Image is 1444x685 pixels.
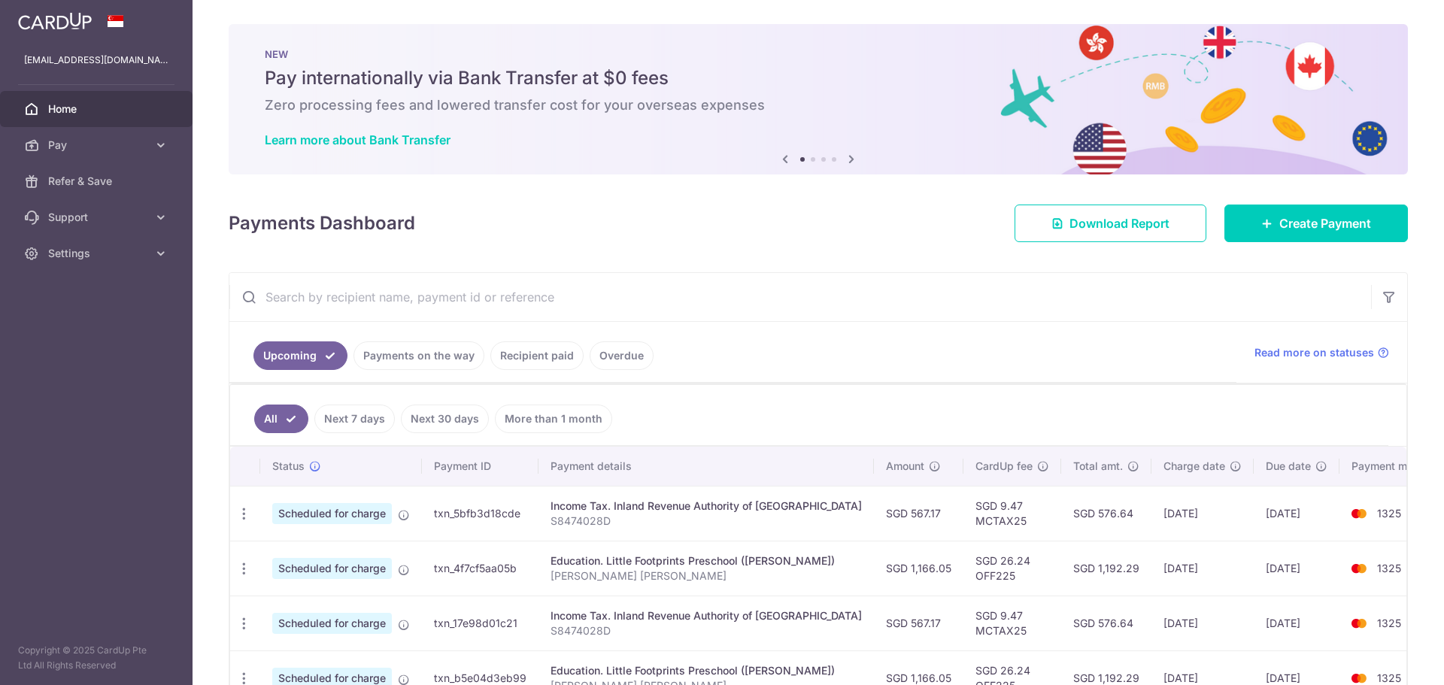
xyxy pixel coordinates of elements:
div: Education. Little Footprints Preschool ([PERSON_NAME]) [551,553,862,568]
span: Charge date [1163,459,1225,474]
span: 1325 [1377,507,1401,520]
span: Home [48,102,147,117]
td: [DATE] [1151,486,1254,541]
img: Bank Card [1344,505,1374,523]
td: txn_17e98d01c21 [422,596,538,650]
a: All [254,405,308,433]
span: Amount [886,459,924,474]
span: Support [48,210,147,225]
input: Search by recipient name, payment id or reference [229,273,1371,321]
a: Read more on statuses [1254,345,1389,360]
p: [EMAIL_ADDRESS][DOMAIN_NAME] [24,53,168,68]
td: SGD 9.47 MCTAX25 [963,596,1061,650]
h6: Zero processing fees and lowered transfer cost for your overseas expenses [265,96,1372,114]
img: Bank transfer banner [229,24,1408,174]
td: [DATE] [1254,541,1339,596]
td: SGD 1,166.05 [874,541,963,596]
p: S8474028D [551,514,862,529]
span: Total amt. [1073,459,1123,474]
span: 1325 [1377,562,1401,574]
span: Status [272,459,305,474]
div: Income Tax. Inland Revenue Authority of [GEOGRAPHIC_DATA] [551,608,862,623]
a: Next 30 days [401,405,489,433]
td: [DATE] [1151,541,1254,596]
span: Create Payment [1279,214,1371,232]
span: Refer & Save [48,174,147,189]
h4: Payments Dashboard [229,210,415,237]
a: Learn more about Bank Transfer [265,132,450,147]
span: Read more on statuses [1254,345,1374,360]
h5: Pay internationally via Bank Transfer at $0 fees [265,66,1372,90]
td: txn_4f7cf5aa05b [422,541,538,596]
a: Create Payment [1224,205,1408,242]
th: Payment ID [422,447,538,486]
p: NEW [265,48,1372,60]
a: Payments on the way [353,341,484,370]
td: SGD 576.64 [1061,596,1151,650]
span: Scheduled for charge [272,503,392,524]
a: More than 1 month [495,405,612,433]
td: SGD 26.24 OFF225 [963,541,1061,596]
a: Overdue [590,341,654,370]
img: CardUp [18,12,92,30]
span: Pay [48,138,147,153]
td: SGD 9.47 MCTAX25 [963,486,1061,541]
span: Due date [1266,459,1311,474]
div: Income Tax. Inland Revenue Authority of [GEOGRAPHIC_DATA] [551,499,862,514]
img: Bank Card [1344,614,1374,632]
img: Bank Card [1344,559,1374,577]
a: Next 7 days [314,405,395,433]
span: 1325 [1377,617,1401,629]
span: Download Report [1069,214,1169,232]
th: Payment details [538,447,874,486]
td: SGD 576.64 [1061,486,1151,541]
div: Education. Little Footprints Preschool ([PERSON_NAME]) [551,663,862,678]
a: Upcoming [253,341,347,370]
span: Scheduled for charge [272,613,392,634]
td: SGD 1,192.29 [1061,541,1151,596]
a: Download Report [1015,205,1206,242]
td: [DATE] [1151,596,1254,650]
span: Scheduled for charge [272,558,392,579]
span: CardUp fee [975,459,1033,474]
td: SGD 567.17 [874,486,963,541]
td: txn_5bfb3d18cde [422,486,538,541]
p: [PERSON_NAME] [PERSON_NAME] [551,568,862,583]
p: S8474028D [551,623,862,638]
span: Settings [48,246,147,261]
span: 1325 [1377,671,1401,684]
a: Recipient paid [490,341,584,370]
td: SGD 567.17 [874,596,963,650]
td: [DATE] [1254,596,1339,650]
td: [DATE] [1254,486,1339,541]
